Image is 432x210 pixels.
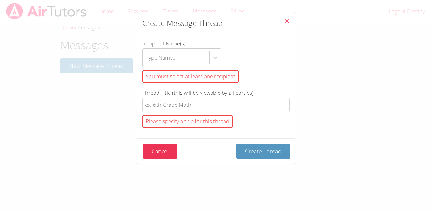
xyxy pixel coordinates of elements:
[142,70,239,83] div: You must select at least one recipient
[142,17,223,29] h2: Create Message Thread
[146,53,176,62] div: Type Name...
[279,12,295,32] button: Close
[142,40,186,47] span: Recipient Name(s)
[142,115,233,128] div: Please specify a title for this thread
[142,98,290,112] input: Thread Title (this will be viewable by all parties)Please specify a title for this thread
[245,147,281,155] span: Create Thread
[236,144,290,159] button: Create Thread
[142,89,254,96] span: Thread Title (this will be viewable by all parties)
[143,144,177,159] button: Cancel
